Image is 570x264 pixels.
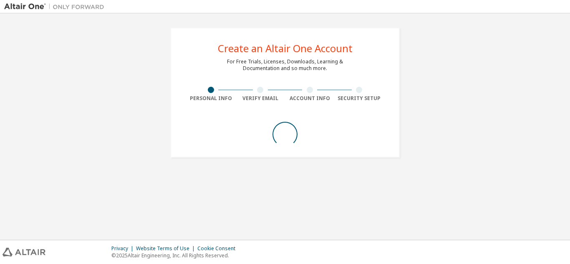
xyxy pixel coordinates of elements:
[111,252,240,259] p: © 2025 Altair Engineering, Inc. All Rights Reserved.
[197,245,240,252] div: Cookie Consent
[227,58,343,72] div: For Free Trials, Licenses, Downloads, Learning & Documentation and so much more.
[111,245,136,252] div: Privacy
[3,248,45,256] img: altair_logo.svg
[186,95,236,102] div: Personal Info
[4,3,108,11] img: Altair One
[285,95,335,102] div: Account Info
[236,95,285,102] div: Verify Email
[335,95,384,102] div: Security Setup
[136,245,197,252] div: Website Terms of Use
[218,43,353,53] div: Create an Altair One Account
